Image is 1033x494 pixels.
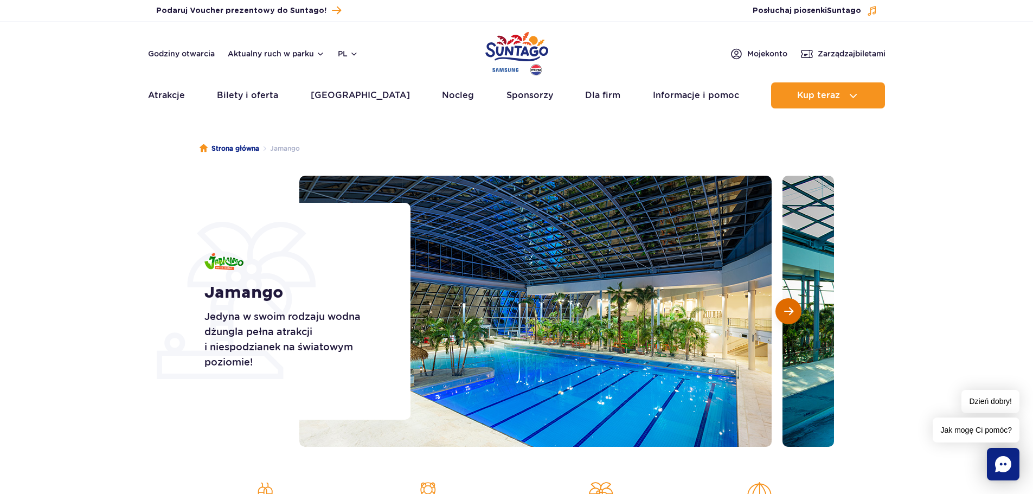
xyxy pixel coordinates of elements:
span: Posłuchaj piosenki [753,5,861,16]
li: Jamango [259,143,300,154]
span: Moje konto [747,48,787,59]
img: Jamango [204,253,243,270]
div: Chat [987,448,1019,480]
span: Dzień dobry! [961,390,1019,413]
button: Posłuchaj piosenkiSuntago [753,5,877,16]
a: Park of Poland [485,27,548,77]
a: Atrakcje [148,82,185,108]
button: Aktualny ruch w parku [228,49,325,58]
button: Następny slajd [775,298,801,324]
h1: Jamango [204,283,386,303]
span: Zarządzaj biletami [818,48,886,59]
a: Strona główna [200,143,259,154]
a: Podaruj Voucher prezentowy do Suntago! [156,3,341,18]
a: Bilety i oferta [217,82,278,108]
a: Nocleg [442,82,474,108]
a: Dla firm [585,82,620,108]
a: [GEOGRAPHIC_DATA] [311,82,410,108]
a: Sponsorzy [506,82,553,108]
span: Jak mogę Ci pomóc? [933,418,1019,442]
button: pl [338,48,358,59]
span: Podaruj Voucher prezentowy do Suntago! [156,5,326,16]
a: Zarządzajbiletami [800,47,886,60]
span: Kup teraz [797,91,840,100]
span: Suntago [827,7,861,15]
p: Jedyna w swoim rodzaju wodna dżungla pełna atrakcji i niespodzianek na światowym poziomie! [204,309,386,370]
button: Kup teraz [771,82,885,108]
a: Informacje i pomoc [653,82,739,108]
a: Godziny otwarcia [148,48,215,59]
a: Mojekonto [730,47,787,60]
